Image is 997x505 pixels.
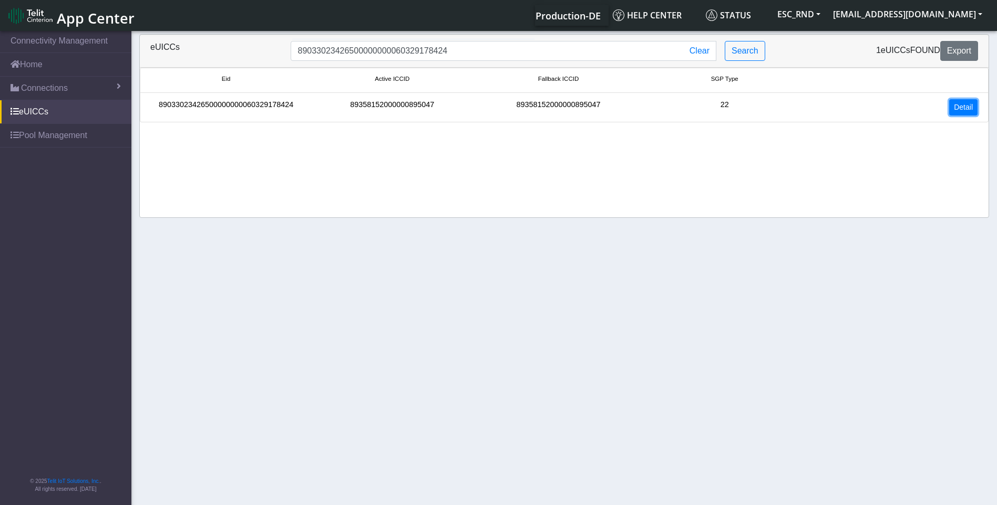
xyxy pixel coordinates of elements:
a: Telit IoT Solutions, Inc. [47,478,100,484]
span: eUICCs [881,46,910,55]
span: found [910,46,940,55]
span: Production-DE [536,9,601,22]
span: Connections [21,82,68,94]
img: status.svg [706,9,717,21]
span: 1 [876,46,881,55]
a: Help center [609,5,702,26]
img: knowledge.svg [613,9,624,21]
a: App Center [8,4,133,27]
div: eUICCs [142,41,283,61]
a: Status [702,5,771,26]
span: Active ICCID [375,75,409,83]
a: Your current platform instance [535,5,600,26]
button: Search [725,41,765,61]
button: [EMAIL_ADDRESS][DOMAIN_NAME] [827,5,989,24]
div: 89358152000000895047 [309,99,475,115]
img: logo-telit-cinterion-gw-new.png [8,7,53,24]
a: Detail [949,99,978,115]
div: 89358152000000895047 [475,99,641,115]
input: Search... [291,41,683,61]
span: Help center [613,9,682,21]
span: Eid [222,75,231,83]
span: Fallback ICCID [538,75,579,83]
button: Export [940,41,978,61]
span: Status [706,9,751,21]
button: ESC_RND [771,5,827,24]
div: 89033023426500000000060329178424 [143,99,309,115]
div: 22 [642,99,808,115]
span: App Center [57,8,135,28]
span: Export [947,46,971,55]
button: Clear [683,41,716,61]
span: SGP Type [711,75,738,83]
